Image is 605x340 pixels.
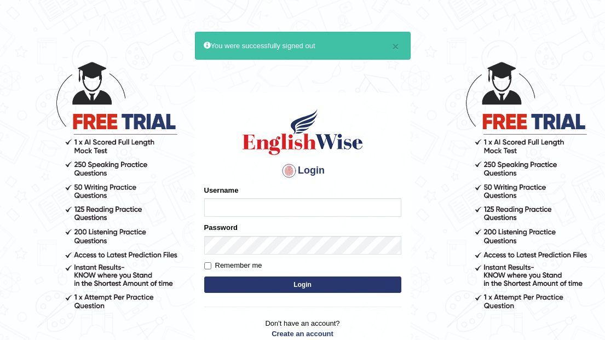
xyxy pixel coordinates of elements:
label: Username [204,185,239,195]
a: Create an account [204,329,401,339]
button: × [392,41,399,52]
img: Logo of English Wise sign in for intelligent practice with AI [240,107,365,157]
button: Login [204,276,401,293]
label: Password [204,222,238,233]
input: Remember me [204,262,211,269]
h4: Login [204,162,401,180]
label: Remember me [204,260,262,271]
div: You were successfully signed out [195,32,411,60]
